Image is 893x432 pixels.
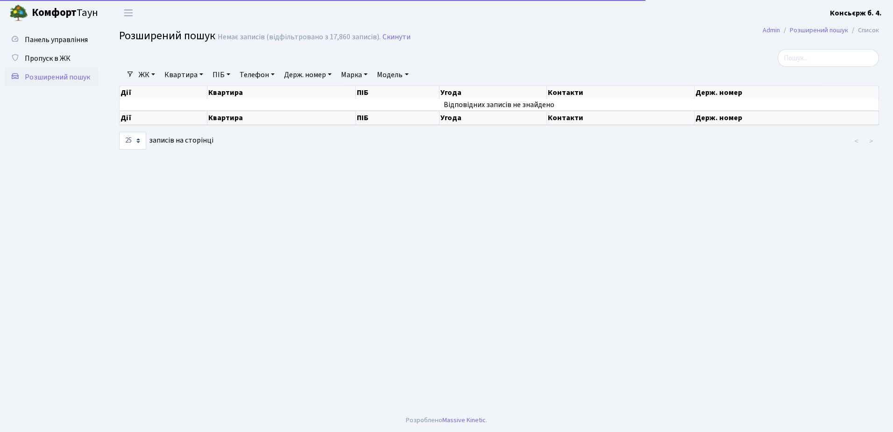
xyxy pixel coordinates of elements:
[830,7,882,19] a: Консьєрж б. 4.
[695,86,879,99] th: Держ. номер
[790,25,848,35] a: Розширений пошук
[25,72,90,82] span: Розширений пошук
[120,99,879,110] td: Відповідних записів не знайдено
[119,28,215,44] span: Розширений пошук
[9,4,28,22] img: logo.png
[848,25,879,36] li: Список
[135,67,159,83] a: ЖК
[161,67,207,83] a: Квартира
[25,35,88,45] span: Панель управління
[439,86,547,99] th: Угода
[119,132,146,150] select: записів на сторінці
[5,68,98,86] a: Розширений пошук
[547,111,695,125] th: Контакти
[218,33,381,42] div: Немає записів (відфільтровано з 17,860 записів).
[32,5,77,20] b: Комфорт
[236,67,278,83] a: Телефон
[356,86,439,99] th: ПІБ
[830,8,882,18] b: Консьєрж б. 4.
[280,67,335,83] a: Держ. номер
[778,49,879,67] input: Пошук...
[32,5,98,21] span: Таун
[209,67,234,83] a: ПІБ
[763,25,780,35] a: Admin
[5,30,98,49] a: Панель управління
[373,67,412,83] a: Модель
[120,86,207,99] th: Дії
[120,111,207,125] th: Дії
[5,49,98,68] a: Пропуск в ЖК
[117,5,140,21] button: Переключити навігацію
[356,111,439,125] th: ПІБ
[119,132,213,150] label: записів на сторінці
[695,111,879,125] th: Держ. номер
[383,33,411,42] a: Скинути
[749,21,893,40] nav: breadcrumb
[439,111,547,125] th: Угода
[207,86,356,99] th: Квартира
[25,53,71,64] span: Пропуск в ЖК
[406,415,487,425] div: Розроблено .
[207,111,356,125] th: Квартира
[442,415,486,425] a: Massive Kinetic
[547,86,695,99] th: Контакти
[337,67,371,83] a: Марка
